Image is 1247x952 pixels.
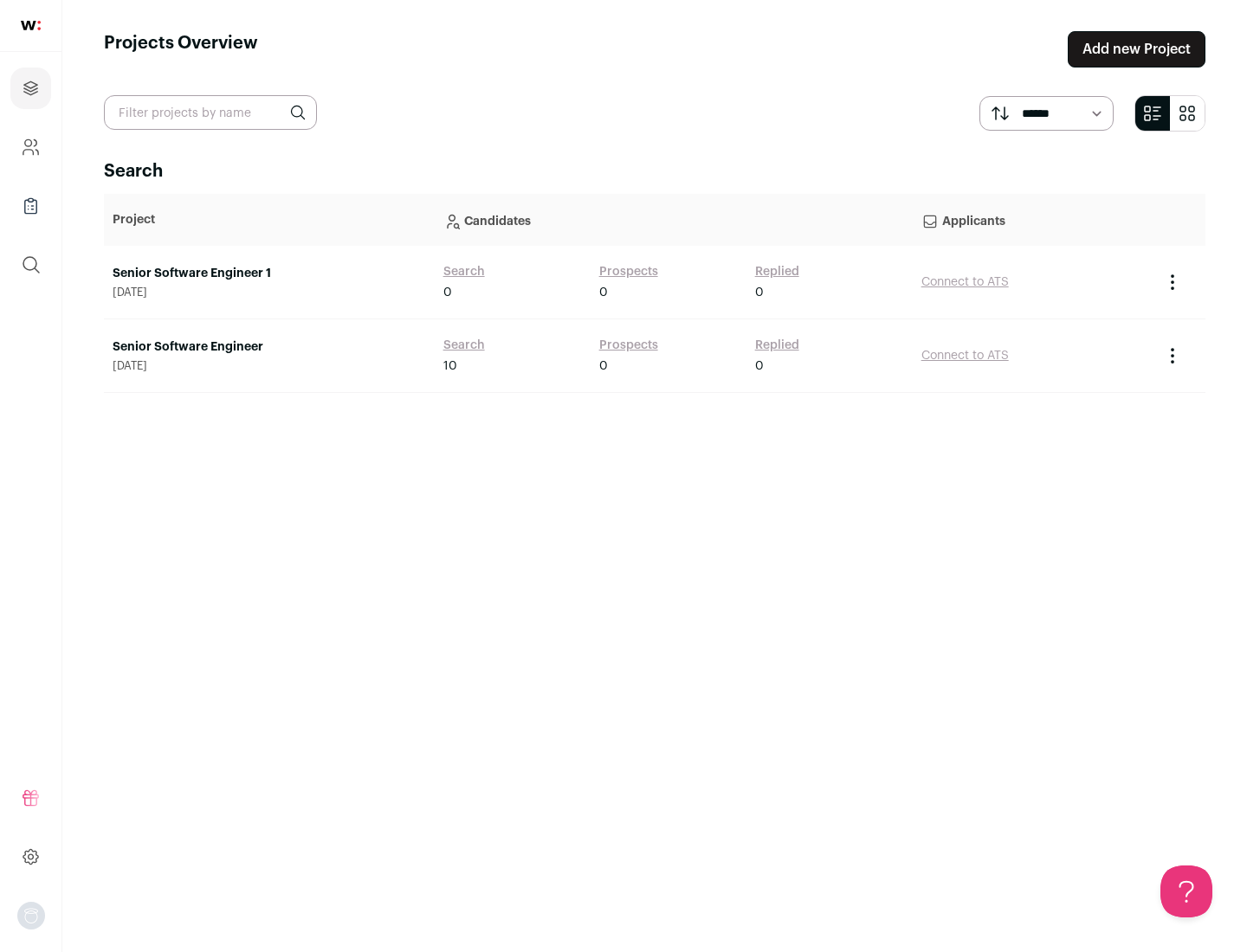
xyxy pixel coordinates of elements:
img: nopic.png [17,902,45,929]
a: Company and ATS Settings [10,126,51,168]
span: 0 [755,357,764,375]
span: 0 [599,284,608,301]
button: Project Actions [1162,272,1183,293]
p: Candidates [443,203,904,237]
a: Search [443,337,485,354]
span: 0 [755,284,764,301]
a: Prospects [599,263,658,280]
span: 0 [443,284,452,301]
a: Company Lists [10,185,51,227]
a: Replied [755,337,799,354]
iframe: Help Scout Beacon - Open [1160,865,1212,917]
span: 10 [443,357,457,375]
a: Search [443,263,485,280]
a: Add new Project [1068,31,1205,68]
h2: Search [104,159,1205,183]
a: Senior Software Engineer [113,338,426,356]
h1: Projects Overview [104,31,258,68]
a: Connect to ATS [921,350,1009,362]
a: Connect to ATS [921,276,1009,288]
button: Open dropdown [17,902,45,929]
input: Filter projects by name [104,95,317,130]
a: Senior Software Engineer 1 [113,265,426,282]
button: Project Actions [1162,345,1183,366]
span: [DATE] [113,359,426,373]
img: wellfound-shorthand-0d5821cbd27db2630d0214b213865d53afaa358527fdda9d0ea32b1df1b89c2c.svg [21,21,41,30]
span: [DATE] [113,286,426,299]
span: 0 [599,357,608,375]
p: Applicants [921,203,1145,237]
a: Prospects [599,337,658,354]
a: Projects [10,68,51,109]
p: Project [113,211,426,228]
a: Replied [755,263,799,280]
